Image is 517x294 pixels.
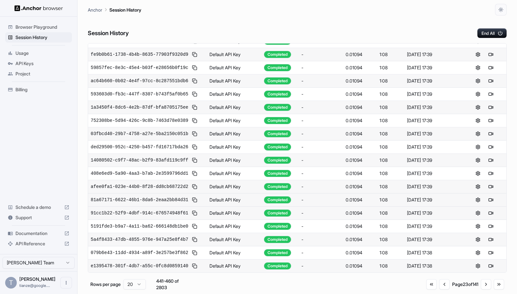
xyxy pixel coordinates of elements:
[91,64,188,71] span: 59857fec-8e3c-45e4-b03f-e28656b0f19c
[380,250,402,256] div: 1:08
[346,157,374,163] div: 0.01094
[91,144,188,150] span: ded29500-952c-4250-b457-fd16717bda26
[264,262,291,269] div: Completed
[301,210,340,216] div: -
[346,104,374,111] div: 0.01094
[207,207,261,220] td: Default API Key
[477,28,507,38] button: End All
[407,64,460,71] div: [DATE] 17:39
[346,170,374,177] div: 0.01094
[301,117,340,124] div: -
[380,51,402,58] div: 1:08
[5,212,72,223] div: Support
[346,183,374,190] div: 0.01094
[301,250,340,256] div: -
[15,204,62,211] span: Schedule a demo
[91,250,188,256] span: 079b6e43-11dd-4934-a89f-3e257be3f862
[5,69,72,79] div: Project
[301,78,340,84] div: -
[91,157,188,163] span: 14080502-c9f7-48ac-b2f9-83afd119c9ff
[60,277,72,289] button: Open menu
[301,170,340,177] div: -
[207,114,261,127] td: Default API Key
[264,91,291,98] div: Completed
[5,277,17,289] div: T
[264,104,291,111] div: Completed
[15,214,62,221] span: Support
[207,88,261,101] td: Default API Key
[380,197,402,203] div: 1:08
[346,210,374,216] div: 0.01094
[452,281,478,288] div: Page 23 of 141
[207,74,261,88] td: Default API Key
[91,236,188,243] span: 5a4f8433-47db-4855-976e-947a25e8f4b7
[264,157,291,164] div: Completed
[264,196,291,203] div: Completed
[264,183,291,190] div: Completed
[346,144,374,150] div: 0.01094
[301,91,340,97] div: -
[5,239,72,249] div: API Reference
[264,143,291,151] div: Completed
[5,48,72,58] div: Usage
[15,5,63,11] img: Anchor Logo
[207,141,261,154] td: Default API Key
[380,117,402,124] div: 1:08
[346,131,374,137] div: 0.01094
[380,210,402,216] div: 1:08
[264,236,291,243] div: Completed
[207,233,261,246] td: Default API Key
[380,263,402,269] div: 1:08
[91,117,188,124] span: 752308be-5d94-426c-9c8b-7463d78e0389
[207,193,261,207] td: Default API Key
[380,104,402,111] div: 1:08
[207,127,261,141] td: Default API Key
[407,223,460,230] div: [DATE] 17:39
[264,170,291,177] div: Completed
[15,86,69,93] span: Billing
[91,210,188,216] span: 91cc1b22-52f9-4dbf-914c-676574948f61
[264,77,291,84] div: Completed
[407,263,460,269] div: [DATE] 17:38
[301,64,340,71] div: -
[407,183,460,190] div: [DATE] 17:39
[15,34,69,41] span: Session History
[91,51,188,58] span: fe9b0b61-1738-4b4b-8635-77903f9320d9
[5,22,72,32] div: Browser Playground
[407,210,460,216] div: [DATE] 17:39
[264,117,291,124] div: Completed
[380,223,402,230] div: 1:08
[407,78,460,84] div: [DATE] 17:39
[91,197,188,203] span: 81a67171-6622-46b1-8da6-2eaa2bb84d31
[380,131,402,137] div: 1:08
[301,157,340,163] div: -
[91,131,188,137] span: 03fbcd40-29b7-4758-a27e-5ba2150c051b
[407,104,460,111] div: [DATE] 17:39
[91,263,188,269] span: e1395478-301f-4db7-a55c-0fc8d0859140
[301,51,340,58] div: -
[380,91,402,97] div: 1:08
[301,197,340,203] div: -
[407,91,460,97] div: [DATE] 17:39
[346,263,374,269] div: 0.01094
[207,48,261,61] td: Default API Key
[15,230,62,237] span: Documentation
[5,32,72,43] div: Session History
[91,223,188,230] span: 5191fde3-b9a7-4a11-ba62-666148db1be0
[346,117,374,124] div: 0.01094
[380,64,402,71] div: 1:08
[380,183,402,190] div: 1:08
[264,51,291,58] div: Completed
[301,236,340,243] div: -
[346,236,374,243] div: 0.01094
[380,144,402,150] div: 1:08
[301,131,340,137] div: -
[5,58,72,69] div: API Keys
[301,263,340,269] div: -
[407,197,460,203] div: [DATE] 17:39
[207,246,261,260] td: Default API Key
[264,210,291,217] div: Completed
[346,64,374,71] div: 0.01094
[346,51,374,58] div: 0.01094
[407,250,460,256] div: [DATE] 17:38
